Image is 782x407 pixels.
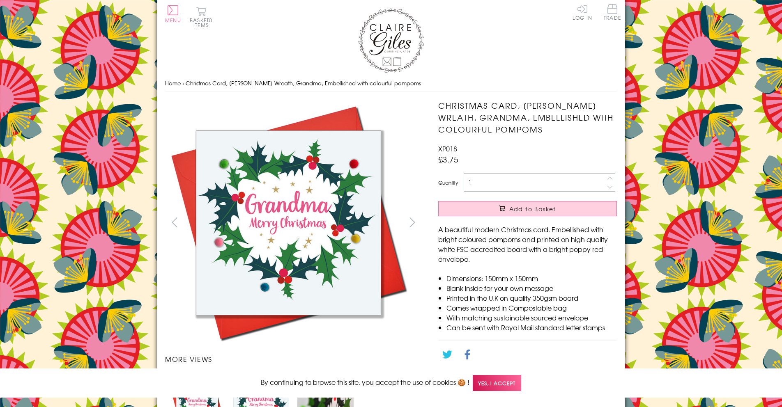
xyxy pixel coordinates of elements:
[403,213,422,231] button: next
[422,100,668,346] img: Christmas Card, Holly Wreath, Grandma, Embellished with colourful pompoms
[446,303,617,313] li: Comes wrapped in Compostable bag
[186,79,421,87] span: Christmas Card, [PERSON_NAME] Wreath, Grandma, Embellished with colourful pompoms
[165,16,181,24] span: Menu
[190,7,212,27] button: Basket0 items
[165,213,184,231] button: prev
[165,75,617,92] nav: breadcrumbs
[438,144,457,153] span: XP018
[358,8,424,73] img: Claire Giles Greetings Cards
[438,179,458,186] label: Quantity
[165,354,422,364] h3: More views
[438,153,458,165] span: £3.75
[182,79,184,87] span: ›
[509,205,556,213] span: Add to Basket
[438,100,617,135] h1: Christmas Card, [PERSON_NAME] Wreath, Grandma, Embellished with colourful pompoms
[604,4,621,22] a: Trade
[165,79,181,87] a: Home
[446,293,617,303] li: Printed in the U.K on quality 350gsm board
[438,201,617,216] button: Add to Basket
[446,273,617,283] li: Dimensions: 150mm x 150mm
[573,4,592,20] a: Log In
[446,313,617,322] li: With matching sustainable sourced envelope
[165,100,412,346] img: Christmas Card, Holly Wreath, Grandma, Embellished with colourful pompoms
[446,283,617,293] li: Blank inside for your own message
[604,4,621,20] span: Trade
[438,224,617,264] p: A beautiful modern Christmas card. Embellished with bright coloured pompoms and printed on high q...
[446,322,617,332] li: Can be sent with Royal Mail standard letter stamps
[473,375,521,391] span: Yes, I accept
[165,5,181,23] button: Menu
[193,16,212,29] span: 0 items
